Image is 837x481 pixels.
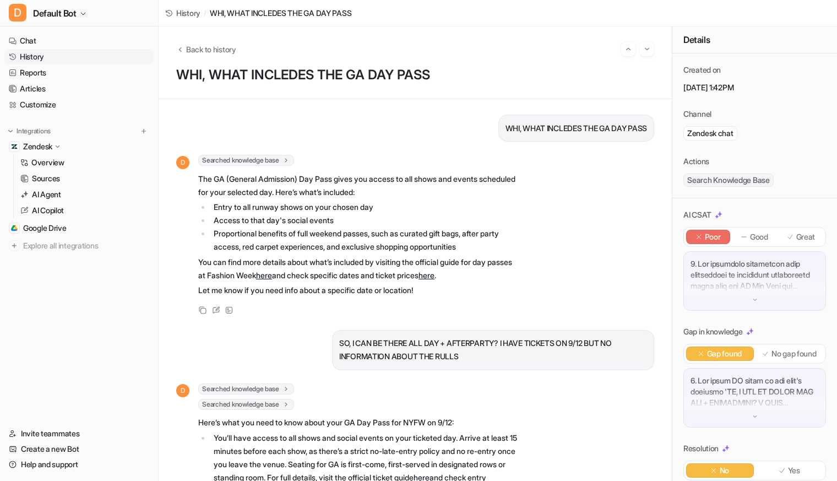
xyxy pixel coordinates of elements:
[418,271,434,280] a: here
[176,67,654,83] h1: WHI, WHAT INCLEDES THE GA DAY PASS
[31,157,64,168] p: Overview
[683,82,826,93] p: [DATE] 1:42PM
[4,126,54,137] button: Integrations
[198,155,294,166] span: Searched knowledge base
[339,337,647,363] p: SO, I CAN BE THERE ALL DAY + AFTERPARTY? I HAVE TICKETS ON 9/12 BUT NO INFORMATION ABOUT THE RULLS
[17,127,51,136] p: Integrations
[32,205,64,216] p: AI Copilot
[198,416,520,429] p: Here’s what you need to know about your GA Day Pass for NYFW on 9/12:
[4,33,154,48] a: Chat
[4,441,154,457] a: Create a new Bot
[204,7,206,19] span: /
[751,413,759,420] img: down-arrow
[210,7,351,19] span: WHI, WHAT INCLEDES THE GA DAY PASS
[4,65,154,80] a: Reports
[705,231,721,242] p: Poor
[640,42,654,56] button: Go to next session
[33,6,77,21] span: Default Bot
[140,127,148,135] img: menu_add.svg
[23,141,52,152] p: Zendesk
[771,348,817,359] p: No gap found
[4,457,154,472] a: Help and support
[683,64,721,75] p: Created on
[4,81,154,96] a: Articles
[4,426,154,441] a: Invite teammates
[198,172,520,199] p: The GA (General Admission) Day Pass gives you access to all shows and events scheduled for your s...
[506,122,647,135] p: WHI, WHAT INCLEDES THE GA DAY PASS
[788,465,800,476] p: Yes
[687,128,733,139] p: Zendesk chat
[683,209,711,220] p: AI CSAT
[165,7,200,19] a: History
[32,173,60,184] p: Sources
[707,348,742,359] p: Gap found
[9,240,20,251] img: explore all integrations
[4,97,154,112] a: Customize
[176,44,236,55] button: Back to history
[11,143,18,150] img: Zendesk
[16,171,154,186] a: Sources
[691,258,819,291] p: 9. Lor ipsumdolo sitametcon adip elitseddoei te incididunt utlaboreetd magna aliq eni AD Min Veni...
[4,49,154,64] a: History
[683,326,743,337] p: Gap in knowledge
[23,237,149,255] span: Explore all integrations
[7,127,14,135] img: expand menu
[720,465,729,476] p: No
[32,189,61,200] p: AI Agent
[751,296,759,304] img: down-arrow
[256,271,272,280] a: here
[23,223,67,234] span: Google Drive
[198,284,520,297] p: Let me know if you need info about a specific date or location!
[176,156,189,169] span: D
[186,44,236,55] span: Back to history
[621,42,635,56] button: Go to previous session
[16,155,154,170] a: Overview
[643,44,651,54] img: Next session
[176,384,189,397] span: D
[750,231,768,242] p: Good
[683,443,719,454] p: Resolution
[16,203,154,218] a: AI Copilot
[9,4,26,21] span: D
[210,214,520,227] li: Access to that day's social events
[4,220,154,236] a: Google DriveGoogle Drive
[210,227,520,253] li: Proportional benefits of full weekend passes, such as curated gift bags, after party access, red ...
[198,256,520,282] p: You can find more details about what’s included by visiting the official guide for day passes at ...
[683,109,711,120] p: Channel
[198,399,294,410] span: Searched knowledge base
[16,187,154,202] a: AI Agent
[4,238,154,253] a: Explore all integrations
[176,7,200,19] span: History
[11,225,18,231] img: Google Drive
[796,231,816,242] p: Great
[198,383,294,394] span: Searched knowledge base
[672,26,837,53] div: Details
[624,44,632,54] img: Previous session
[210,201,520,214] li: Entry to all runway shows on your chosen day
[691,375,819,408] p: 6. Lor ipsum DO sitam co adi elit's doeiusmo 'TE, I UTL ET DOLOR MAG ALI + ENIMADMINI? V QUIS NOS...
[683,174,774,187] span: Search Knowledge Base
[683,156,709,167] p: Actions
